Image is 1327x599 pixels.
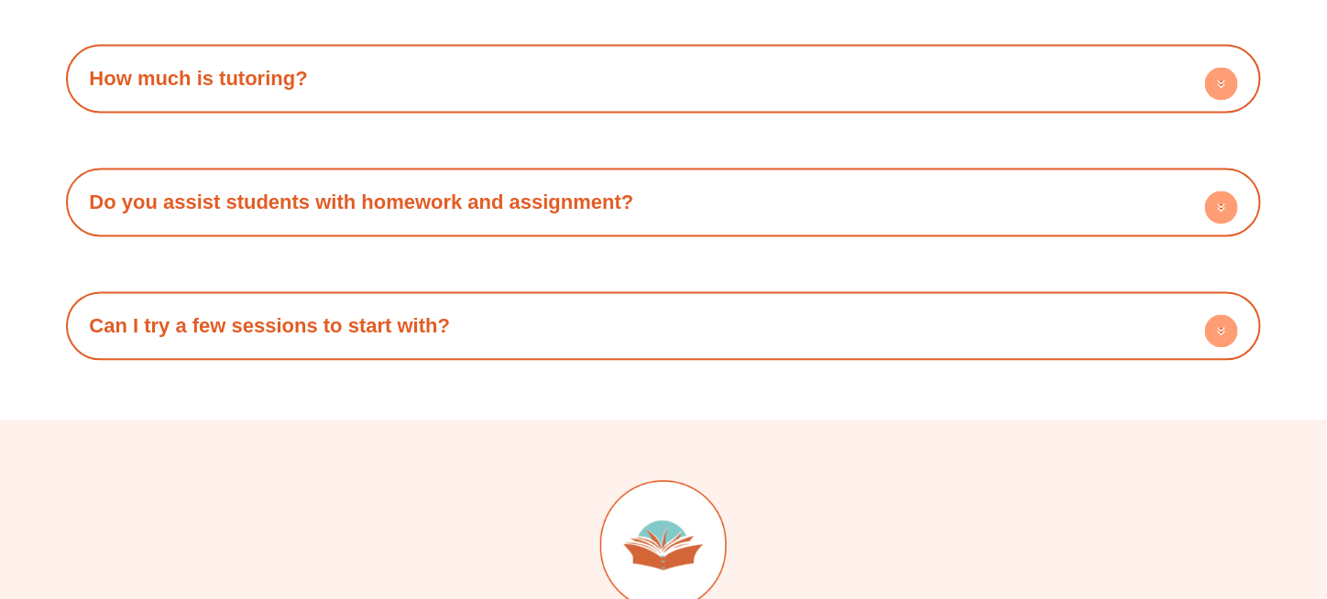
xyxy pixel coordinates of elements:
h4: Can I try a few sessions to start with? [75,301,1251,352]
a: Do you assist students with homework and assignment? [89,191,633,214]
a: Can I try a few sessions to start with? [89,315,450,338]
iframe: Chat Widget [1022,393,1327,599]
div: How much is tutoring? [75,54,1251,104]
h4: Do you assist students with homework and assignment? [75,178,1251,228]
div: 聊天小工具 [1022,393,1327,599]
a: How much is tutoring? [89,68,307,91]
